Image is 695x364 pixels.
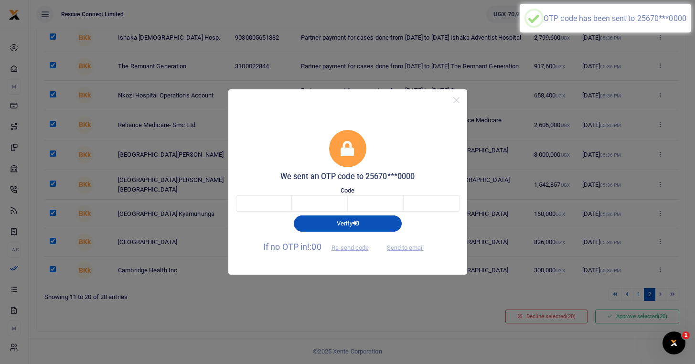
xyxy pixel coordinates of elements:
[663,332,685,354] iframe: Intercom live chat
[544,14,686,23] div: OTP code has been sent to 25670***0000
[236,172,460,182] h5: We sent an OTP code to 25670***0000
[341,186,354,195] label: Code
[449,93,463,107] button: Close
[294,215,402,232] button: Verify
[307,242,321,252] span: !:00
[682,332,690,339] span: 1
[263,242,377,252] span: If no OTP in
